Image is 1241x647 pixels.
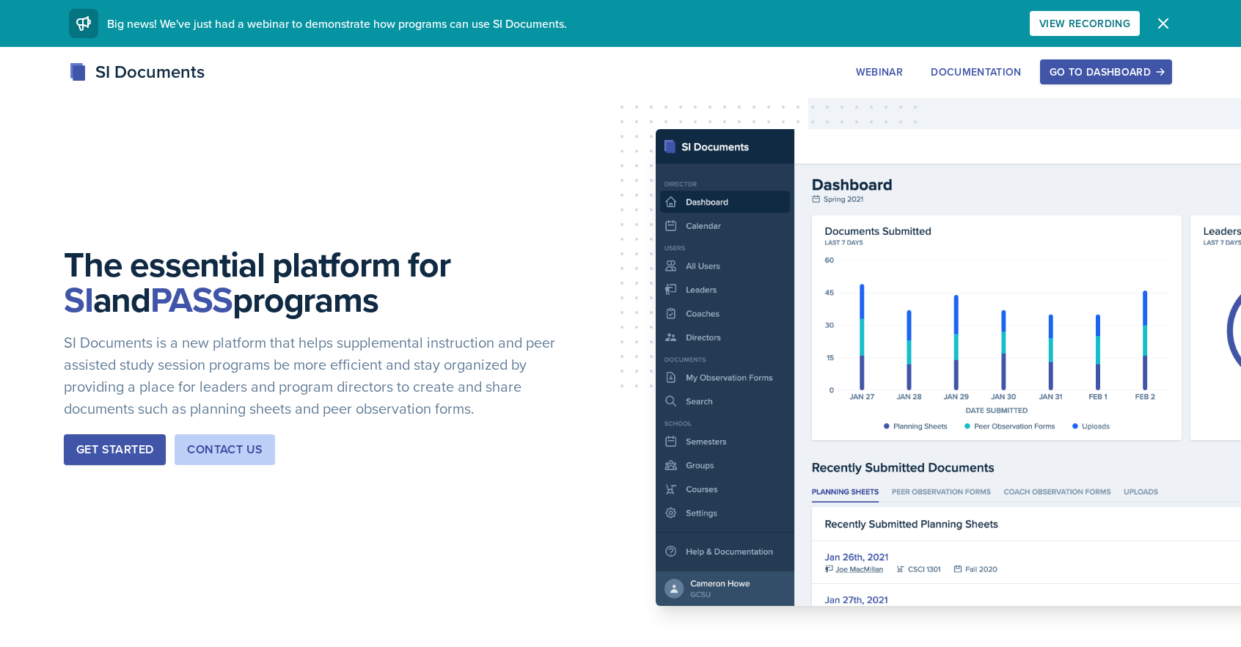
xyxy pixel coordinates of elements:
[856,66,903,78] div: Webinar
[187,441,263,458] div: Contact Us
[846,59,912,84] button: Webinar
[1050,66,1163,78] div: Go to Dashboard
[921,59,1031,84] button: Documentation
[931,66,1022,78] div: Documentation
[76,441,153,458] div: Get Started
[1039,18,1130,29] div: View Recording
[107,15,567,32] span: Big news! We've just had a webinar to demonstrate how programs can use SI Documents.
[1030,11,1140,36] button: View Recording
[64,434,166,465] button: Get Started
[175,434,275,465] button: Contact Us
[69,59,205,85] div: SI Documents
[1040,59,1172,84] button: Go to Dashboard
